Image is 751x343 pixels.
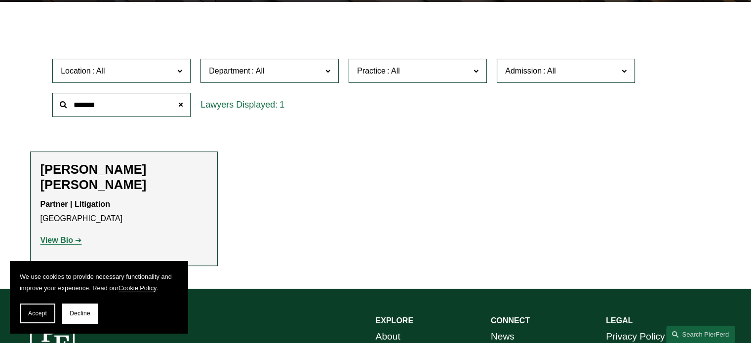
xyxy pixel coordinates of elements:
strong: View Bio [40,236,73,244]
span: Department [209,67,250,75]
span: Practice [357,67,386,75]
p: We use cookies to provide necessary functionality and improve your experience. Read our . [20,271,178,294]
h2: [PERSON_NAME] [PERSON_NAME] [40,162,207,192]
strong: LEGAL [606,316,632,325]
span: Accept [28,310,47,317]
span: Decline [70,310,90,317]
strong: EXPLORE [376,316,413,325]
a: Cookie Policy [119,284,157,292]
strong: Partner | Litigation [40,200,110,208]
button: Decline [62,304,98,323]
section: Cookie banner [10,261,188,333]
p: [GEOGRAPHIC_DATA] [40,197,207,226]
span: Admission [505,67,542,75]
button: Accept [20,304,55,323]
span: Location [61,67,91,75]
a: Search this site [666,326,735,343]
span: 1 [279,100,284,110]
strong: CONNECT [491,316,530,325]
a: View Bio [40,236,82,244]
